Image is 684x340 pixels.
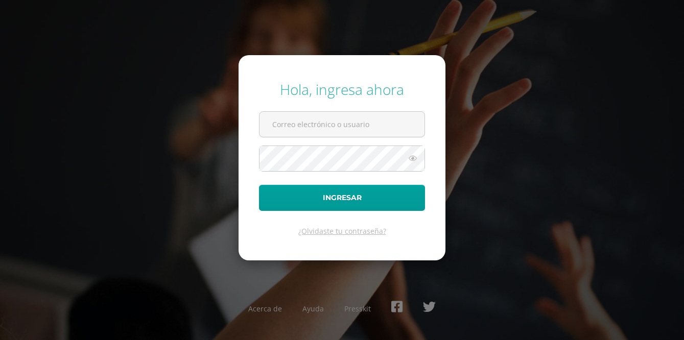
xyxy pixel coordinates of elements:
[259,185,425,211] button: Ingresar
[344,304,371,313] a: Presskit
[260,112,424,137] input: Correo electrónico o usuario
[302,304,324,313] a: Ayuda
[298,226,386,236] a: ¿Olvidaste tu contraseña?
[259,80,425,99] div: Hola, ingresa ahora
[248,304,282,313] a: Acerca de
